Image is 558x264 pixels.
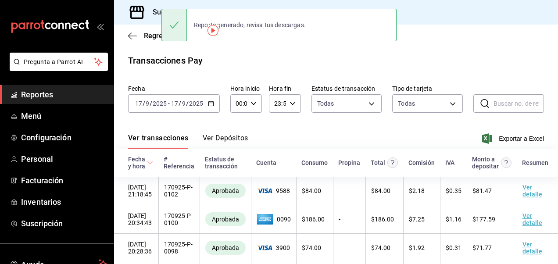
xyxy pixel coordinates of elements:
[302,187,321,194] span: $ 84.00
[301,159,328,166] div: Consumo
[186,100,189,107] span: /
[522,212,542,226] a: Ver detalle
[333,234,365,262] td: -
[371,216,394,223] span: $ 186.00
[387,157,398,168] svg: Este monto equivale al total pagado por el comensal antes de aplicar Comisión e IVA.
[114,177,158,205] td: [DATE] 21:18:45
[205,184,246,198] div: Transacciones cobradas de manera exitosa.
[152,100,167,107] input: ----
[522,184,542,198] a: Ver detalle
[409,187,425,194] span: $ 2.18
[21,110,107,122] span: Menú
[128,86,220,92] label: Fecha
[21,218,107,229] span: Suscripción
[143,100,145,107] span: /
[128,134,248,149] div: navigation tabs
[302,244,321,251] span: $ 74.00
[371,159,385,166] div: Total
[409,244,425,251] span: $ 1.92
[114,234,158,262] td: [DATE] 20:28:36
[484,133,544,144] button: Exportar a Excel
[128,156,153,170] span: Fecha y hora
[257,244,291,251] span: 3900
[522,241,542,255] a: Ver detalle
[128,156,145,170] div: Fecha y hora
[97,23,104,30] button: open_drawer_menu
[146,7,243,18] h3: Sucursal: Corniche (Merida)
[187,15,313,35] div: Reporte generado, revisa tus descargas.
[205,156,246,170] div: Estatus de transacción
[208,244,243,251] span: Aprobada
[522,159,548,166] div: Resumen
[128,32,173,40] button: Regresar
[317,99,334,108] span: Todas
[145,100,150,107] input: --
[168,100,170,107] span: -
[472,244,492,251] span: $ 71.77
[398,99,415,108] div: Todas
[135,100,143,107] input: --
[114,205,158,234] td: [DATE] 20:34:43
[144,32,173,40] span: Regresar
[10,53,108,71] button: Pregunta a Parrot AI
[230,86,262,92] label: Hora inicio
[445,159,454,166] div: IVA
[472,187,492,194] span: $ 81.47
[333,177,365,205] td: -
[128,134,189,149] button: Ver transacciones
[409,216,425,223] span: $ 7.25
[205,212,246,226] div: Transacciones cobradas de manera exitosa.
[501,157,511,168] svg: Este es el monto resultante del total pagado menos comisión e IVA. Esta será la parte que se depo...
[311,86,382,92] label: Estatus de transacción
[6,64,108,73] a: Pregunta a Parrot AI
[24,57,94,67] span: Pregunta a Parrot AI
[21,153,107,165] span: Personal
[371,187,390,194] span: $ 84.00
[182,100,186,107] input: --
[158,205,200,234] td: 170925-P-0100
[171,100,179,107] input: --
[472,156,499,170] div: Monto a depositar
[256,159,276,166] div: Cuenta
[208,216,243,223] span: Aprobada
[21,89,107,100] span: Reportes
[333,205,365,234] td: -
[203,134,248,149] button: Ver Depósitos
[205,241,246,255] div: Transacciones cobradas de manera exitosa.
[257,187,291,194] span: 9588
[21,175,107,186] span: Facturación
[21,196,107,208] span: Inventarios
[207,25,218,36] img: Tooltip marker
[472,216,495,223] span: $ 177.59
[257,212,291,226] span: 0090
[371,244,390,251] span: $ 74.00
[179,100,181,107] span: /
[189,100,204,107] input: ----
[128,54,203,67] div: Transacciones Pay
[392,86,463,92] label: Tipo de tarjeta
[150,100,152,107] span: /
[208,187,243,194] span: Aprobada
[446,244,461,251] span: $ 0.31
[158,234,200,262] td: 170925-P-0098
[408,159,435,166] div: Comisión
[494,95,544,112] input: Buscar no. de referencia
[21,132,107,143] span: Configuración
[302,216,325,223] span: $ 186.00
[269,86,300,92] label: Hora fin
[338,159,360,166] div: Propina
[164,156,194,170] div: # Referencia
[158,177,200,205] td: 170925-P-0102
[446,216,461,223] span: $ 1.16
[446,187,461,194] span: $ 0.35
